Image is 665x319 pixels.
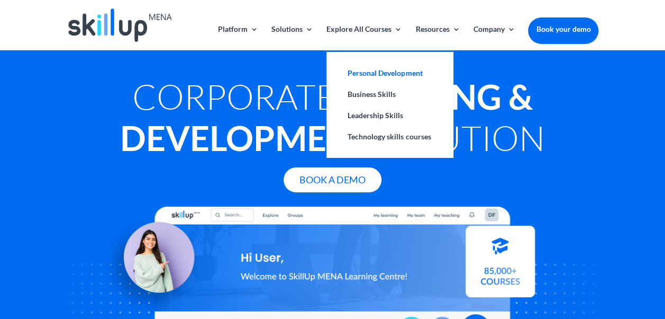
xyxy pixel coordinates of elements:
[271,25,313,50] a: Solutions
[337,84,443,105] a: Business Skills
[473,25,515,50] a: Company
[337,63,443,84] a: Personal Development
[68,8,172,42] img: Skillup Mena
[326,25,402,50] a: Explore All Courses
[528,17,598,41] a: Book your demo
[489,205,665,319] iframe: Chat Widget
[466,231,535,302] img: Courses library - SkillUp MENA
[218,25,258,50] a: Platform
[337,105,443,126] a: Leadership Skills
[284,167,381,192] a: Book A Demo
[415,25,460,50] a: Resources
[120,76,533,158] strong: Training & Development
[67,76,599,164] h1: Corporate Solution
[337,126,443,147] a: Technology skills courses
[98,210,205,317] img: Learning Management Solution - SkillUp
